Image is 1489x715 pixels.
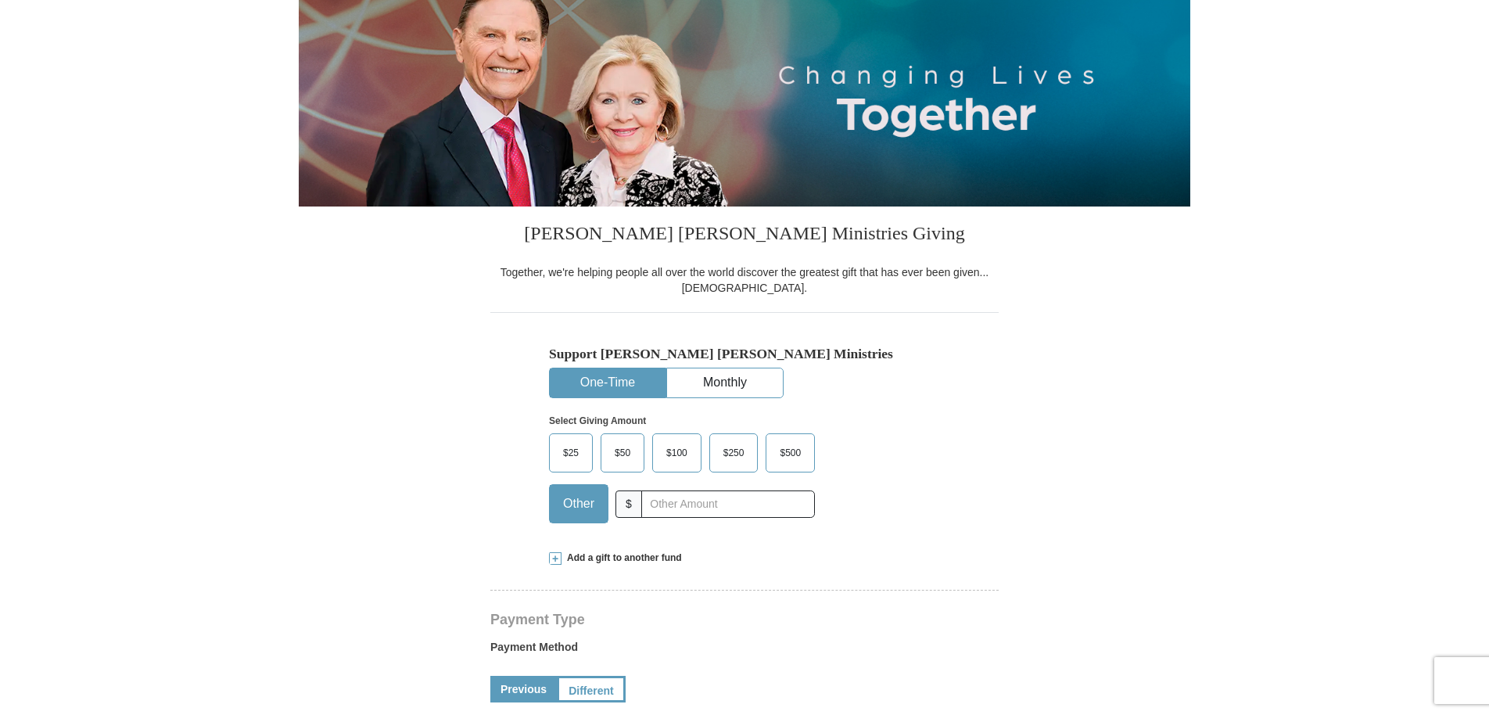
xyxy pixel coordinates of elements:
span: $250 [716,441,752,465]
button: Monthly [667,368,783,397]
span: $100 [658,441,695,465]
span: $50 [607,441,638,465]
a: Previous [490,676,557,702]
label: Payment Method [490,639,999,663]
h5: Support [PERSON_NAME] [PERSON_NAME] Ministries [549,346,940,362]
span: Other [555,492,602,516]
h3: [PERSON_NAME] [PERSON_NAME] Ministries Giving [490,207,999,264]
button: One-Time [550,368,666,397]
span: $ [615,490,642,518]
div: Together, we're helping people all over the world discover the greatest gift that has ever been g... [490,264,999,296]
input: Other Amount [641,490,815,518]
span: $25 [555,441,587,465]
h4: Payment Type [490,613,999,626]
span: $500 [772,441,809,465]
strong: Select Giving Amount [549,415,646,426]
span: Add a gift to another fund [562,552,682,565]
a: Different [557,676,626,702]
